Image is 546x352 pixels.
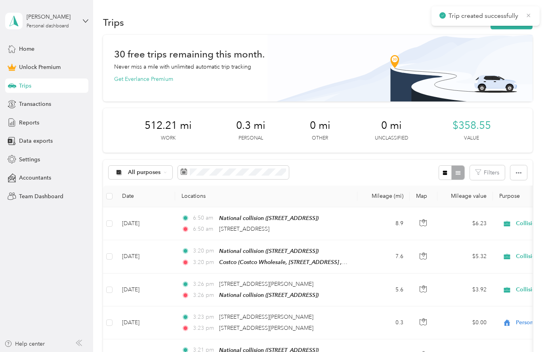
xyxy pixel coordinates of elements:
[19,82,31,90] span: Trips
[219,215,319,221] span: National collision ([STREET_ADDRESS])
[193,291,216,300] span: 3:26 pm
[312,135,328,142] p: Other
[145,119,192,132] span: 512.21 mi
[236,119,265,132] span: 0.3 mi
[27,24,69,29] div: Personal dashboard
[193,313,216,321] span: 3:23 pm
[219,259,459,266] span: Costco (Costco Wholesale, [STREET_ADDRESS] , [GEOGRAPHIC_DATA], [GEOGRAPHIC_DATA])
[357,240,410,274] td: 7.6
[410,186,437,207] th: Map
[219,281,313,287] span: [STREET_ADDRESS][PERSON_NAME]
[219,226,269,232] span: [STREET_ADDRESS]
[357,306,410,339] td: 0.3
[449,11,520,21] p: Trip created successfully
[19,137,53,145] span: Data exports
[267,35,533,101] img: Banner
[470,165,505,180] button: Filters
[19,63,61,71] span: Unlock Premium
[219,325,313,331] span: [STREET_ADDRESS][PERSON_NAME]
[193,225,216,233] span: 6:50 am
[375,135,408,142] p: Unclassified
[193,247,216,255] span: 3:20 pm
[19,155,40,164] span: Settings
[19,45,34,53] span: Home
[310,119,330,132] span: 0 mi
[437,207,493,240] td: $6.23
[128,170,161,175] span: All purposes
[193,214,216,222] span: 6:50 am
[357,186,410,207] th: Mileage (mi)
[219,314,313,320] span: [STREET_ADDRESS][PERSON_NAME]
[502,308,546,352] iframe: Everlance-gr Chat Button Frame
[116,274,175,306] td: [DATE]
[452,119,491,132] span: $358.55
[27,13,76,21] div: [PERSON_NAME]
[193,280,216,289] span: 3:26 pm
[193,324,216,333] span: 3:23 pm
[114,63,251,71] p: Never miss a mile with unlimited automatic trip tracking
[116,306,175,339] td: [DATE]
[19,174,51,182] span: Accountants
[116,186,175,207] th: Date
[357,274,410,306] td: 5.6
[116,207,175,240] td: [DATE]
[19,100,51,108] span: Transactions
[116,240,175,274] td: [DATE]
[19,192,63,201] span: Team Dashboard
[193,258,216,267] span: 3:20 pm
[161,135,176,142] p: Work
[437,306,493,339] td: $0.00
[437,240,493,274] td: $5.32
[219,292,319,298] span: National collision ([STREET_ADDRESS])
[114,75,173,83] button: Get Everlance Premium
[114,50,265,58] h1: 30 free trips remaining this month.
[381,119,402,132] span: 0 mi
[239,135,263,142] p: Personal
[103,18,124,27] h1: Trips
[357,207,410,240] td: 8.9
[437,186,493,207] th: Mileage value
[19,119,39,127] span: Reports
[219,248,319,254] span: National collision ([STREET_ADDRESS])
[437,274,493,306] td: $3.92
[464,135,479,142] p: Value
[4,340,45,348] button: Help center
[175,186,357,207] th: Locations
